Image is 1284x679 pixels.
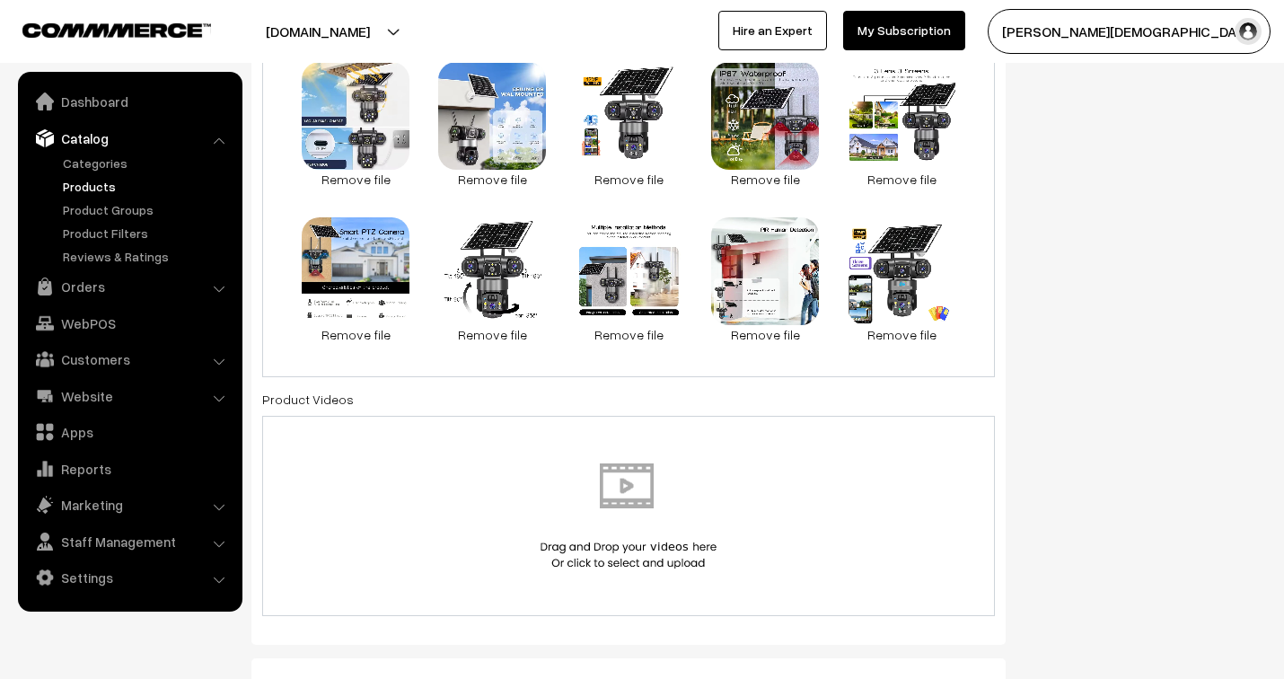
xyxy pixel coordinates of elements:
[58,224,236,242] a: Product Filters
[22,489,236,521] a: Marketing
[988,9,1271,54] button: [PERSON_NAME][DEMOGRAPHIC_DATA]
[575,325,682,344] a: Remove file
[711,325,819,344] a: Remove file
[1235,18,1262,45] img: user
[22,23,211,37] img: COMMMERCE
[58,177,236,196] a: Products
[711,170,819,189] a: Remove file
[22,343,236,375] a: Customers
[22,525,236,558] a: Staff Management
[22,307,236,339] a: WebPOS
[22,270,236,303] a: Orders
[22,18,180,40] a: COMMMERCE
[58,154,236,172] a: Categories
[438,325,546,344] a: Remove file
[848,170,955,189] a: Remove file
[302,325,409,344] a: Remove file
[438,170,546,189] a: Remove file
[843,11,965,50] a: My Subscription
[22,416,236,448] a: Apps
[58,247,236,266] a: Reviews & Ratings
[262,390,354,409] label: Product Videos
[302,170,409,189] a: Remove file
[22,561,236,594] a: Settings
[22,122,236,154] a: Catalog
[848,325,955,344] a: Remove file
[58,200,236,219] a: Product Groups
[22,85,236,118] a: Dashboard
[22,453,236,485] a: Reports
[575,170,682,189] a: Remove file
[22,380,236,412] a: Website
[718,11,827,50] a: Hire an Expert
[203,9,433,54] button: [DOMAIN_NAME]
